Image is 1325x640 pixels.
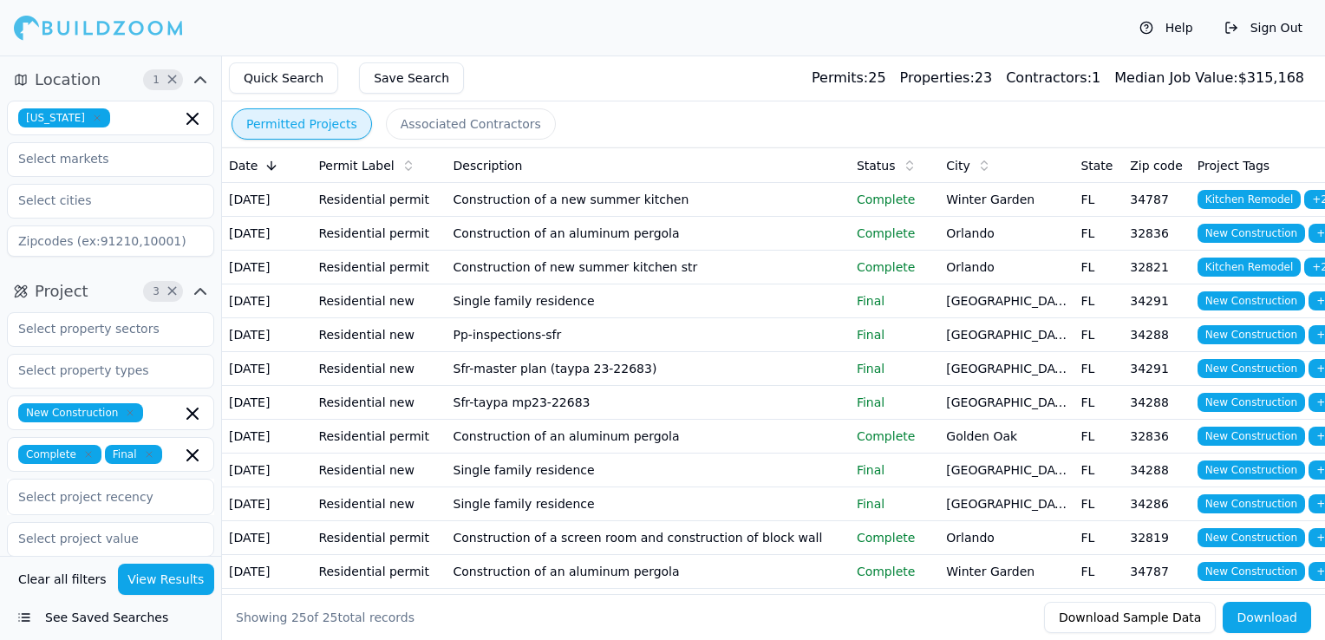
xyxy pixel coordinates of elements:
td: Single family residence [447,454,850,487]
input: Select markets [8,143,192,174]
td: Residential permit [311,251,446,284]
td: [DATE] [222,589,311,623]
span: Median Job Value: [1114,69,1237,86]
span: Status [857,157,896,174]
p: Final [857,394,932,411]
td: Residential new [311,454,446,487]
button: Clear all filters [14,564,111,595]
td: [DATE] [222,217,311,251]
span: New Construction [1198,224,1305,243]
span: Permits: [812,69,868,86]
td: Orlando [939,217,1074,251]
td: [GEOGRAPHIC_DATA] [939,386,1074,420]
p: Final [857,292,932,310]
span: Location [35,68,101,92]
td: 32821 [1123,251,1191,284]
td: 34288 [1123,454,1191,487]
td: Residential new [311,352,446,386]
td: Construction of new aluminum pergola and summer kitchen [447,589,850,623]
p: Complete [857,191,932,208]
span: Final [105,445,162,464]
td: FL [1074,318,1123,352]
td: 32836 [1123,217,1191,251]
span: Contractors: [1006,69,1092,86]
td: FL [1074,487,1123,521]
span: [US_STATE] [18,108,110,127]
td: FL [1074,454,1123,487]
span: Project [35,279,88,304]
button: Download [1223,602,1311,633]
span: Project Tags [1198,157,1270,174]
span: City [946,157,969,174]
button: Location1Clear Location filters [7,66,214,94]
td: FL [1074,555,1123,589]
span: Complete [18,445,101,464]
td: FL [1074,251,1123,284]
span: Clear Project filters [166,287,179,296]
span: 1 [147,71,165,88]
td: FL [1074,386,1123,420]
span: Kitchen Remodel [1198,190,1301,209]
td: Orlando [939,521,1074,555]
input: Select property sectors [8,313,192,344]
div: 1 [1006,68,1100,88]
span: 25 [323,611,338,624]
td: Residential new [311,487,446,521]
td: FL [1074,420,1123,454]
span: Date [229,157,258,174]
span: New Construction [1198,494,1305,513]
td: Residential permit [311,217,446,251]
td: FL [1074,217,1123,251]
td: Golden Oak [939,420,1074,454]
p: Final [857,461,932,479]
span: New Construction [1198,460,1305,480]
div: $ 315,168 [1114,68,1304,88]
td: Orlando [939,251,1074,284]
td: Residential permit [311,555,446,589]
td: FL [1074,589,1123,623]
td: [DATE] [222,487,311,521]
td: Construction of an aluminum pergola [447,420,850,454]
td: Construction of an aluminum pergola [447,217,850,251]
span: Permit Label [318,157,394,174]
td: Single family residence [447,487,850,521]
td: [DATE] [222,521,311,555]
td: FL [1074,284,1123,318]
td: 34787 [1123,555,1191,589]
input: Zipcodes (ex:91210,10001) [7,225,214,257]
td: 34288 [1123,386,1191,420]
button: See Saved Searches [7,602,214,633]
td: [GEOGRAPHIC_DATA] [939,352,1074,386]
td: [DATE] [222,454,311,487]
td: [GEOGRAPHIC_DATA] [939,454,1074,487]
span: Zip code [1130,157,1183,174]
td: 34291 [1123,284,1191,318]
button: Associated Contractors [386,108,556,140]
td: [DATE] [222,555,311,589]
div: 25 [812,68,886,88]
button: Quick Search [229,62,338,94]
input: Select project value [8,523,192,554]
td: [DATE] [222,352,311,386]
span: State [1080,157,1113,174]
button: Save Search [359,62,464,94]
span: Clear Location filters [166,75,179,84]
td: [GEOGRAPHIC_DATA] [939,487,1074,521]
td: 34787 [1123,589,1191,623]
span: New Construction [1198,562,1305,581]
td: FL [1074,352,1123,386]
td: [GEOGRAPHIC_DATA] [939,318,1074,352]
td: Construction of a screen room and construction of block wall [447,521,850,555]
td: 34787 [1123,183,1191,217]
button: Permitted Projects [232,108,372,140]
td: Residential permit [311,521,446,555]
span: 25 [291,611,307,624]
input: Select property types [8,355,192,386]
td: Construction of an aluminum pergola [447,555,850,589]
span: New Construction [1198,359,1305,378]
td: [GEOGRAPHIC_DATA] [939,284,1074,318]
div: 23 [900,68,993,88]
p: Complete [857,529,932,546]
td: 34288 [1123,318,1191,352]
p: Complete [857,225,932,242]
